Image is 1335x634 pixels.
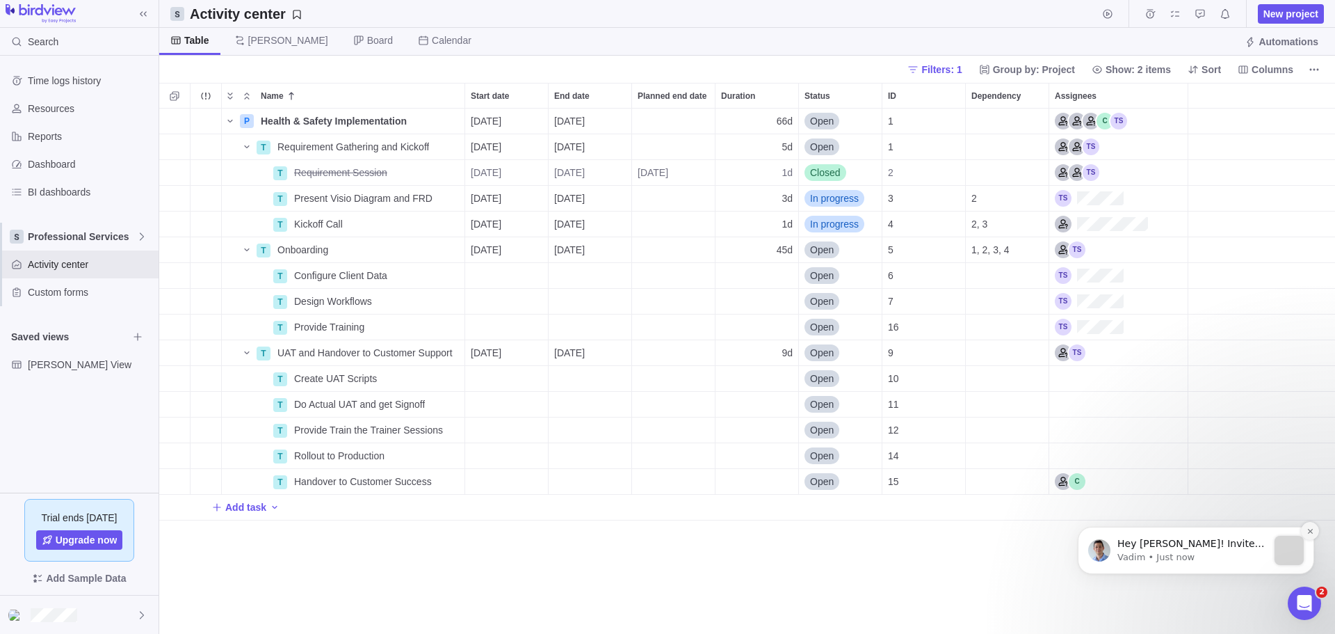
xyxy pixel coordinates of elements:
[1140,4,1160,24] span: Time logs
[799,212,882,237] div: In progress
[971,89,1021,103] span: Dependency
[46,570,126,587] span: Add Sample Data
[1069,164,1085,181] div: Sale
[966,237,1049,263] div: Dependency
[465,469,549,495] div: Start date
[31,100,54,122] img: Profile image for Vadim
[1057,439,1335,596] iframe: Intercom notifications message
[799,366,882,392] div: Status
[211,498,266,517] span: Add task
[632,443,715,469] div: Planned end date
[21,88,257,135] div: message notification from Vadim, Just now. Hey Tania! Invite your colleagues to test drive Birdvi...
[191,418,222,443] div: Trouble indication
[28,257,153,271] span: Activity center
[715,289,799,315] div: Duration
[1049,340,1188,366] div: Assignees
[549,160,632,186] div: End date
[632,418,715,443] div: Planned end date
[966,469,1049,495] div: Dependency
[191,340,222,366] div: Trouble indication
[549,212,632,237] div: End date
[222,134,465,160] div: Name
[632,289,715,315] div: Planned end date
[1049,315,1188,340] div: Assignees
[222,263,465,289] div: Name
[465,443,549,469] div: Start date
[1049,418,1188,443] div: Assignees
[273,372,287,386] div: T
[715,340,799,366] div: Duration
[191,237,222,263] div: Trouble indication
[1049,263,1188,289] div: Assignees
[36,530,123,550] span: Upgrade now
[715,418,799,443] div: Duration
[1049,237,1188,263] div: Assignees
[1239,32,1324,51] span: Automations
[1049,109,1188,134] div: Assignees
[966,443,1049,469] div: Dependency
[28,74,153,88] span: Time logs history
[882,366,966,392] div: ID
[1049,289,1188,315] div: Assignees
[277,140,429,154] span: Requirement Gathering and Kickoff
[888,89,896,103] span: ID
[554,114,585,128] span: [DATE]
[1304,60,1324,79] span: More actions
[782,140,793,154] span: 5d
[966,392,1049,418] div: Dependency
[721,89,755,103] span: Duration
[882,418,966,443] div: ID
[191,469,222,495] div: Trouble indication
[549,392,632,418] div: End date
[966,109,1049,134] div: Dependency
[715,392,799,418] div: Duration
[257,244,270,257] div: T
[465,418,549,443] div: Start date
[248,33,328,47] span: [PERSON_NAME]
[294,191,432,205] span: Present Visio Diagram and FRD
[1215,10,1235,22] a: Notifications
[1190,10,1210,22] a: Approval requests
[191,186,222,212] div: Trouble indication
[1097,113,1113,129] div: CS
[159,109,1335,634] div: grid
[432,33,471,47] span: Calendar
[56,533,118,547] span: Upgrade now
[190,4,286,24] h2: Activity center
[289,212,464,237] div: Kickoff Call
[11,567,147,589] span: Add Sample Data
[966,160,1049,186] div: Dependency
[60,112,211,125] p: Message from Vadim, sent Just now
[549,109,632,134] div: End date
[471,191,501,205] span: [DATE]
[549,289,632,315] div: End date
[554,191,585,205] span: [DATE]
[882,134,965,159] div: 1
[966,289,1049,315] div: Dependency
[549,84,631,108] div: End date
[549,340,632,366] div: End date
[1316,587,1327,598] span: 2
[257,347,270,360] div: T
[632,366,715,392] div: Planned end date
[554,89,590,103] span: End date
[257,141,270,154] div: T
[244,83,262,101] button: Dismiss notification
[1049,366,1188,392] div: Assignees
[273,398,287,412] div: T
[715,263,799,289] div: Duration
[1165,10,1185,22] a: My assignments
[1055,190,1071,207] div: Tania Sood
[6,4,76,24] img: logo
[240,114,254,128] div: P
[465,340,549,366] div: Start date
[465,263,549,289] div: Start date
[799,134,882,159] div: Open
[465,160,549,186] div: Start date
[715,366,799,392] div: Duration
[191,289,222,315] div: Trouble indication
[273,475,287,489] div: T
[632,186,715,212] div: Planned end date
[882,469,966,495] div: ID
[1263,7,1318,21] span: New project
